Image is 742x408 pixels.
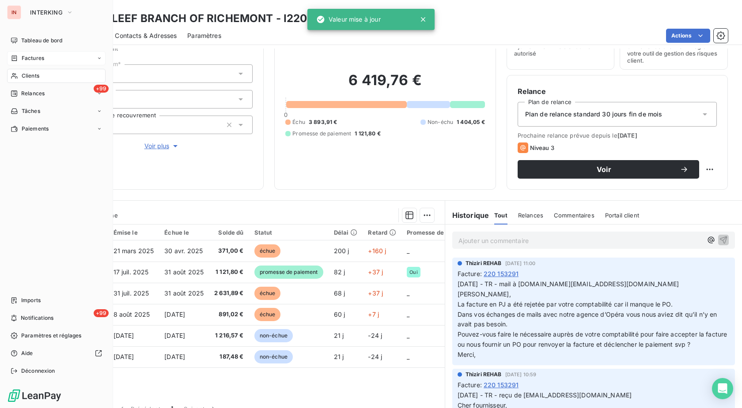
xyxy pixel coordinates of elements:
span: Prochaine relance prévue depuis le [518,132,717,139]
div: Échue le [164,229,204,236]
span: +37 j [368,289,383,297]
h6: Historique [445,210,489,221]
span: 220 153291 [484,269,519,278]
span: 2 631,89 € [214,289,244,298]
span: Dans vos échanges de mails avec notre agence d’Opéra vous nous aviez dit qu’il n’y en avait pas b... [458,311,719,328]
span: Échu [292,118,305,126]
div: Solde dû [214,229,244,236]
span: échue [254,244,281,258]
span: +160 j [368,247,386,255]
span: [DATE] [114,332,134,339]
span: 1 121,80 € [214,268,244,277]
span: La facture en PJ a été rejetée par votre comptabilité car il manque le PO. [458,300,673,308]
span: Tâches [22,107,40,115]
span: _ [407,332,409,339]
span: 1 121,80 € [355,130,381,138]
div: Retard [368,229,396,236]
span: [DATE] [164,353,185,360]
span: Paramètres [187,31,221,40]
span: _ [407,247,409,255]
span: _ [407,311,409,318]
span: 82 j [334,268,345,276]
span: Niveau 3 [530,144,554,151]
span: Commentaires [554,212,594,219]
span: promesse de paiement [254,266,323,279]
span: 0 [284,111,288,118]
span: Relances [21,90,45,97]
span: Factures [22,54,44,62]
span: Tableau de bord [21,37,62,45]
span: [DATE] [617,132,637,139]
span: [DATE] [164,311,185,318]
span: -24 j [368,353,382,360]
span: échue [254,287,281,300]
span: Relances [518,212,543,219]
span: [DATE] [164,332,185,339]
span: 21 mars 2025 [114,247,154,255]
span: 60 j [334,311,345,318]
span: Thiziri REHAB [466,259,502,267]
span: Notifications [21,314,53,322]
span: Oui [409,270,417,275]
span: Promesse de paiement [292,130,351,138]
span: non-échue [254,350,293,363]
span: 200 j [334,247,349,255]
div: Open Intercom Messenger [712,378,733,399]
span: Portail client [605,212,639,219]
span: 3 893,91 € [309,118,337,126]
span: Pouvez-vous faire le nécessaire auprès de votre comptabilité pour faire accepter la facture ou no... [458,330,729,348]
span: Non-échu [428,118,453,126]
span: _ [407,353,409,360]
button: Actions [666,29,710,43]
img: Logo LeanPay [7,389,62,403]
button: Voir [518,160,699,179]
span: 187,48 € [214,352,244,361]
a: Aide [7,346,106,360]
span: 1 216,57 € [214,331,244,340]
span: 31 août 2025 [164,289,204,297]
span: INTERKING [30,9,63,16]
span: Déconnexion [21,367,55,375]
h2: 6 419,76 € [285,71,485,98]
span: 68 j [334,289,345,297]
div: Valeur mise à jour [316,11,381,27]
span: Imports [21,296,41,304]
div: IN [7,5,21,19]
span: 31 juil. 2025 [114,289,149,297]
span: 31 août 2025 [164,268,204,276]
span: Voir plus [144,142,180,150]
span: Tout [494,212,507,219]
h6: Relance [518,86,717,97]
span: Plan de relance standard 30 jours fin de mois [525,110,662,119]
span: +99 [94,85,109,93]
span: [DATE] [114,353,134,360]
span: Contacts & Adresses [115,31,177,40]
span: Propriétés Client [71,45,253,57]
span: [DATE] - TR - mail à [DOMAIN_NAME][EMAIL_ADDRESS][DOMAIN_NAME] [PERSON_NAME], [458,280,679,298]
span: 891,02 € [214,310,244,319]
div: Statut [254,229,323,236]
span: Clients [22,72,39,80]
span: 8 août 2025 [114,311,150,318]
span: [DATE] 10:59 [505,372,537,377]
span: _ [407,289,409,297]
span: +7 j [368,311,379,318]
button: Voir plus [71,141,253,151]
span: Surveiller ce client en intégrant votre outil de gestion des risques client. [627,43,720,64]
span: Aide [21,349,33,357]
span: Thiziri REHAB [466,371,502,378]
div: Délai [334,229,358,236]
span: Ajouter une limite d’encours autorisé [514,43,607,57]
span: 30 avr. 2025 [164,247,203,255]
span: 17 juil. 2025 [114,268,149,276]
span: 1 404,05 € [457,118,485,126]
span: Merci, [458,351,476,358]
span: Paramètres et réglages [21,332,81,340]
span: 21 j [334,353,344,360]
span: +99 [94,309,109,317]
span: Paiements [22,125,49,133]
span: 21 j [334,332,344,339]
h3: VAN CLEEF BRANCH OF RICHEMONT - I220004484 [78,11,350,26]
span: Facture : [458,380,482,389]
span: 220 153291 [484,380,519,389]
